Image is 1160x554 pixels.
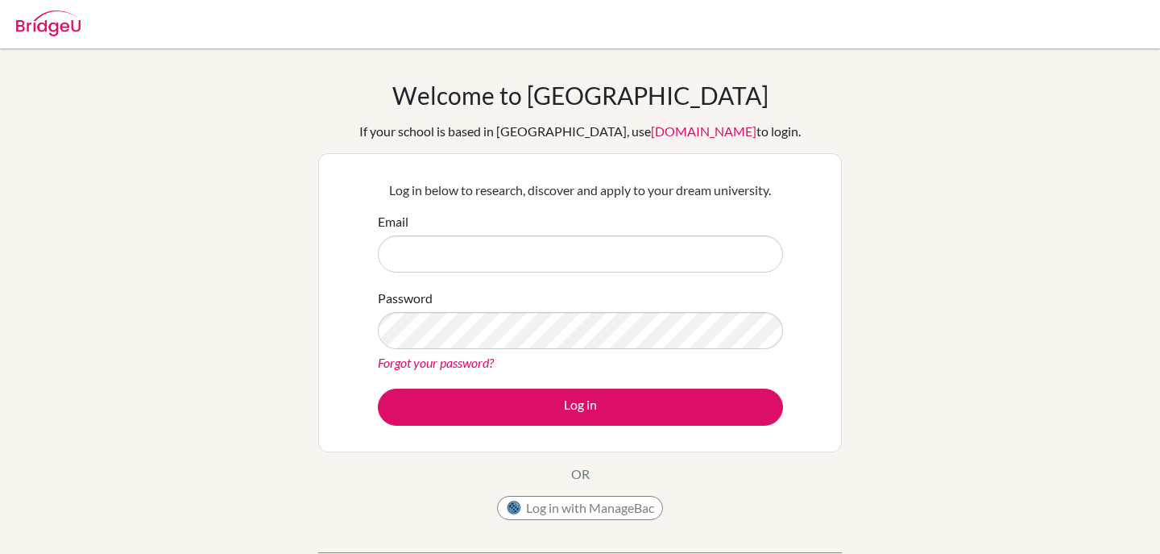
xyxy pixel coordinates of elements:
[392,81,768,110] h1: Welcome to [GEOGRAPHIC_DATA]
[571,464,590,484] p: OR
[378,389,783,426] button: Log in
[497,496,663,520] button: Log in with ManageBac
[651,123,756,139] a: [DOMAIN_NAME]
[378,181,783,200] p: Log in below to research, discover and apply to your dream university.
[359,122,801,141] div: If your school is based in [GEOGRAPHIC_DATA], use to login.
[378,212,408,231] label: Email
[16,10,81,36] img: Bridge-U
[378,355,494,370] a: Forgot your password?
[1105,499,1144,538] iframe: Intercom live chat
[378,289,433,308] label: Password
